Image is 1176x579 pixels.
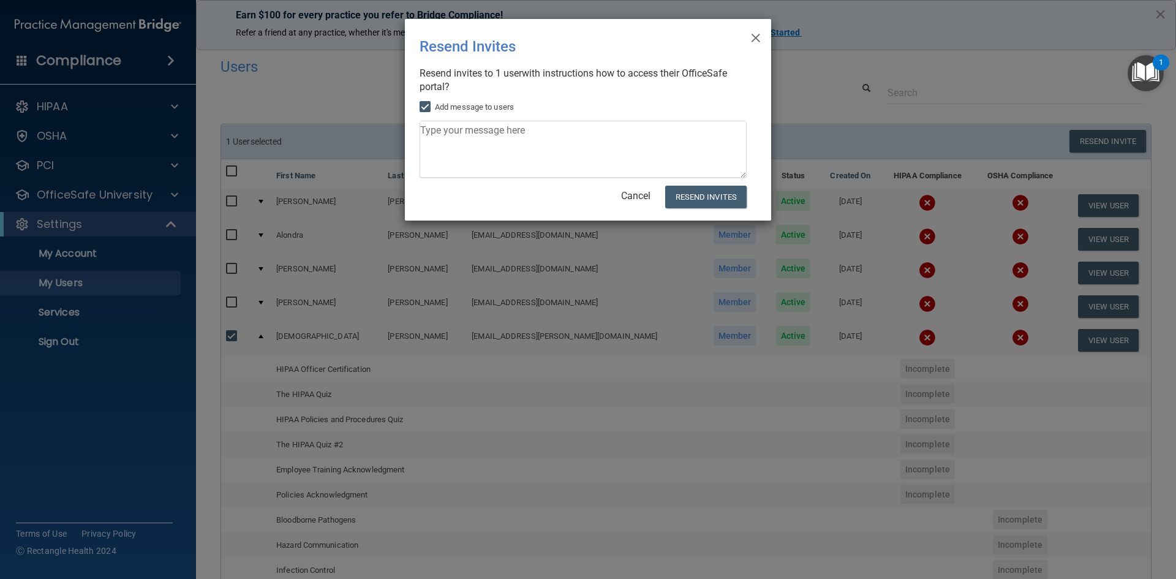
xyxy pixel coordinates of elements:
[1128,55,1164,91] button: Open Resource Center, 1 new notification
[750,24,761,48] span: ×
[420,29,706,64] div: Resend Invites
[1159,62,1163,78] div: 1
[420,100,514,115] label: Add message to users
[420,102,434,112] input: Add message to users
[621,190,650,202] a: Cancel
[420,67,747,94] div: Resend invites to 1 user with instructions how to access their OfficeSafe portal?
[665,186,747,208] button: Resend Invites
